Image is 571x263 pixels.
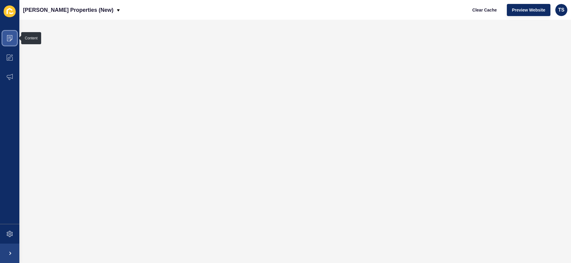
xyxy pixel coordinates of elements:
[512,7,545,13] span: Preview Website
[472,7,497,13] span: Clear Cache
[558,7,564,13] span: TS
[23,2,113,18] p: [PERSON_NAME] Properties (New)
[25,36,38,41] div: Content
[467,4,502,16] button: Clear Cache
[507,4,550,16] button: Preview Website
